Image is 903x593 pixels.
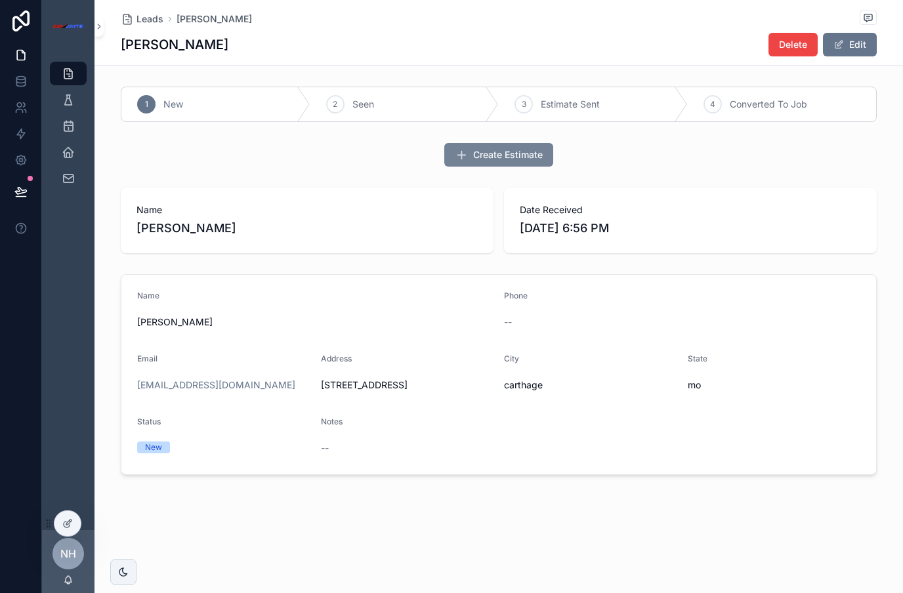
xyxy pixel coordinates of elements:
span: Seen [352,98,374,111]
span: Delete [779,38,807,51]
span: 4 [710,99,715,110]
img: App logo [50,21,87,31]
span: Date Received [520,203,861,216]
span: -- [504,316,512,329]
span: Name [136,203,478,216]
span: Address [321,354,352,363]
span: Create Estimate [473,148,543,161]
span: mo [688,378,861,392]
span: New [163,98,183,111]
span: -- [321,441,329,455]
span: State [688,354,707,363]
span: Name [137,291,159,300]
span: [DATE] 6:56 PM [520,219,861,237]
span: Phone [504,291,528,300]
span: nh [60,546,76,562]
a: [PERSON_NAME] [177,12,252,26]
span: City [504,354,519,363]
span: Email [137,354,157,363]
span: Status [137,417,161,426]
span: [PERSON_NAME] [136,219,478,237]
span: [PERSON_NAME] [137,316,493,329]
button: Create Estimate [444,143,553,167]
button: Delete [768,33,818,56]
a: [EMAIL_ADDRESS][DOMAIN_NAME] [137,378,295,392]
span: Converted To Job [730,98,807,111]
span: 3 [522,99,526,110]
span: 2 [333,99,337,110]
span: Leads [136,12,163,26]
button: Edit [823,33,877,56]
div: New [145,441,162,453]
span: 1 [145,99,148,110]
span: Estimate Sent [541,98,600,111]
h1: [PERSON_NAME] [121,35,228,54]
span: carthage [504,378,677,392]
span: [STREET_ADDRESS] [321,378,494,392]
div: scrollable content [42,52,94,207]
span: Notes [321,417,343,426]
a: Leads [121,12,163,26]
